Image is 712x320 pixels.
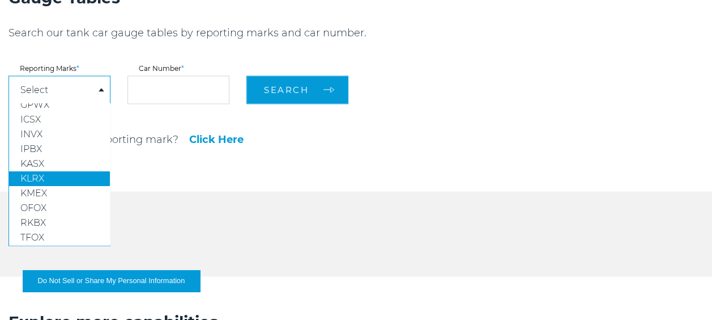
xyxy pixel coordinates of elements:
[20,173,44,184] span: KLRX
[246,75,348,104] button: Search arrow arrow
[9,157,110,171] a: KASX
[9,186,110,201] a: KMEX
[9,142,110,157] a: IPBX
[9,201,110,216] a: OFOX
[9,98,110,112] a: GPWX
[20,85,48,94] a: Select
[8,26,527,39] p: Search our tank car gauge tables by reporting marks and car number.
[20,144,42,154] span: IPBX
[20,158,44,169] span: KASX
[9,112,110,127] a: ICSX
[9,230,110,245] a: TFOX
[20,203,46,213] span: OFOX
[9,216,110,230] a: RKBX
[189,134,244,144] a: Click Here
[20,188,47,199] span: KMEX
[20,99,49,110] span: GPWX
[23,270,200,292] button: Do Not Sell or Share My Personal Information
[9,171,110,186] a: KLRX
[20,232,44,243] span: TFOX
[264,84,309,95] span: Search
[127,65,229,71] label: Car Number
[20,114,41,125] span: ICSX
[8,65,110,71] label: Reporting Marks
[20,129,42,140] span: INVX
[9,127,110,142] a: INVX
[20,217,46,228] span: RKBX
